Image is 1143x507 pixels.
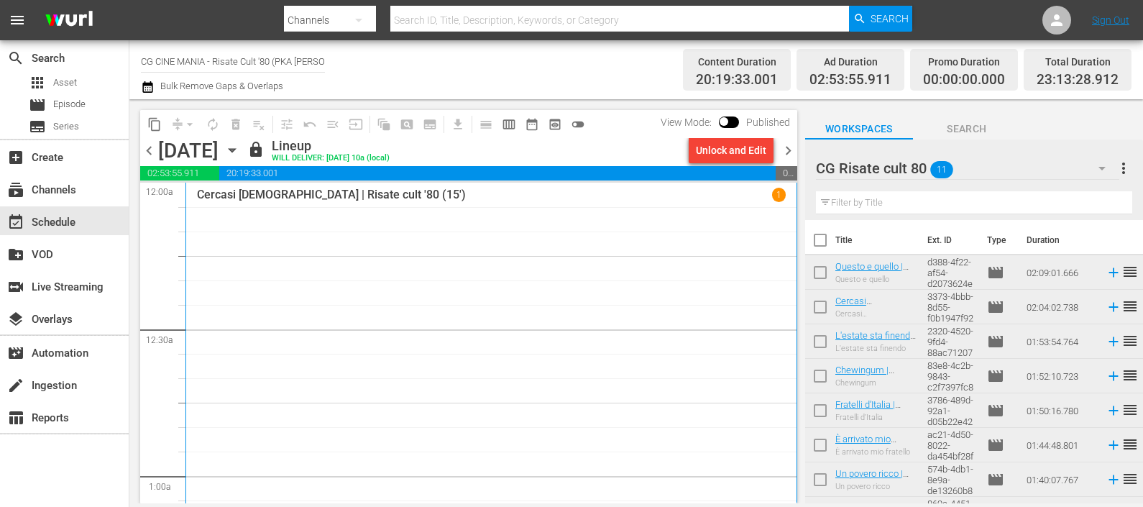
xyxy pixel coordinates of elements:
a: Un povero ricco | Risate cult '80 (15') [835,468,912,490]
svg: Add to Schedule [1106,472,1121,488]
span: movie [987,437,1004,454]
div: Lineup [272,138,390,154]
a: Questo e quello | Risate cult '80 (15') [835,261,912,283]
button: more_vert [1115,151,1132,186]
span: Episode [53,97,86,111]
span: Loop Content [201,113,224,136]
span: lock [247,141,265,158]
td: ffd2d687-ac21-4d50-8022-da454bf28f1e [922,428,981,462]
td: 5095e23c-d388-4f22-af54-d2073624e985 [922,255,981,290]
span: Refresh All Search Blocks [367,110,395,138]
span: reorder [1121,298,1139,315]
a: Fratelli d’Italia | Risate cult '80 (15') [835,399,912,421]
svg: Add to Schedule [1106,265,1121,280]
span: menu [9,12,26,29]
span: Bulk Remove Gaps & Overlaps [158,81,283,91]
span: Download as CSV [441,110,469,138]
span: VOD [7,246,24,263]
div: Un povero ricco [835,482,916,491]
div: Ad Duration [809,52,891,72]
a: È arrivato mio fratello | [PERSON_NAME] cult '80 (15') [835,434,904,477]
th: Type [978,220,1018,260]
span: Episode [987,264,1004,281]
span: Toggle to switch from Published to Draft view. [719,117,729,127]
span: Search [7,50,24,67]
svg: Add to Schedule [1106,299,1121,315]
span: more_vert [1115,160,1132,177]
span: 20:19:33.001 [696,72,778,88]
span: Overlays [7,311,24,328]
span: Channels [7,181,24,198]
div: Promo Duration [923,52,1005,72]
p: 1 [776,190,781,200]
div: [DATE] [158,139,219,163]
td: af4ab465-3373-4bbb-8d55-f0b1947f92ad [922,290,981,324]
span: reorder [1121,401,1139,419]
th: Title [835,220,919,260]
svg: Add to Schedule [1106,368,1121,384]
span: reorder [1121,367,1139,384]
span: Episode [987,298,1004,316]
td: 01:40:07.767 [1021,462,1100,497]
span: Live Streaming [7,278,24,296]
td: 02:04:02.738 [1021,290,1100,324]
span: Customize Events [270,110,298,138]
span: 00:00:00.000 [923,72,1005,88]
span: Series [53,119,79,134]
span: Select an event to delete [224,113,247,136]
div: Unlock and Edit [696,137,766,163]
button: Search [849,6,912,32]
td: 01:53:54.764 [1021,324,1100,359]
span: Update Metadata from Key Asset [344,113,367,136]
span: Series [29,118,46,135]
div: Chewingum [835,378,916,388]
span: Workspaces [805,120,913,138]
th: Ext. ID [919,220,978,260]
div: L'estate sta finendo [835,344,916,353]
td: 01:52:10.723 [1021,359,1100,393]
span: Day Calendar View [469,110,497,138]
span: calendar_view_week_outlined [502,117,516,132]
span: Episode [987,402,1004,419]
span: 02:53:55.911 [140,166,219,181]
span: Search [871,6,909,32]
a: Chewingum | Risate cult '80 (15') [835,365,912,386]
span: reorder [1121,332,1139,350]
div: Fratelli d’Italia [835,413,916,422]
span: Ingestion [7,377,24,394]
a: Cercasi [DEMOGRAPHIC_DATA] | Risate cult '80 (15') [835,296,912,339]
span: Episode [29,96,46,114]
span: Published [739,117,797,128]
span: Remove Gaps & Overlaps [166,113,201,136]
span: movie [987,333,1004,350]
span: Clear Lineup [247,113,270,136]
span: View Mode: [653,117,719,128]
td: 01:44:48.801 [1021,428,1100,462]
span: Week Calendar View [497,113,520,136]
span: Episode [987,471,1004,488]
div: Content Duration [696,52,778,72]
td: 02:09:01.666 [1021,255,1100,290]
span: movie [987,367,1004,385]
span: Search [913,120,1021,138]
td: c83025b7-83e8-4c2b-9843-c2f7397fc866 [922,359,981,393]
span: Automation [7,344,24,362]
span: content_copy [147,117,162,132]
span: Create Search Block [395,113,418,136]
span: toggle_off [571,117,585,132]
span: preview_outlined [548,117,562,132]
div: WILL DELIVER: [DATE] 10a (local) [272,154,390,163]
svg: Add to Schedule [1106,334,1121,350]
td: 8d26b846-574b-4db1-8e9a-de13260b832d [922,462,981,497]
span: Reports [7,409,24,426]
span: chevron_left [140,142,158,160]
a: L'estate sta finendo | Risate Cult '80 (15') [835,330,916,362]
span: reorder [1121,263,1139,280]
span: Create Series Block [418,113,441,136]
span: View Backup [543,113,566,136]
span: Copy Lineup [143,113,166,136]
td: c1758ffe-2320-4520-9fd4-88ac71207431 [922,324,981,359]
span: reorder [1121,436,1139,453]
img: ans4CAIJ8jUAAAAAAAAAAAAAAAAAAAAAAAAgQb4GAAAAAAAAAAAAAAAAAAAAAAAAJMjXAAAAAAAAAAAAAAAAAAAAAAAAgAT5G... [35,4,104,37]
div: Cercasi [DEMOGRAPHIC_DATA] [835,309,916,319]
